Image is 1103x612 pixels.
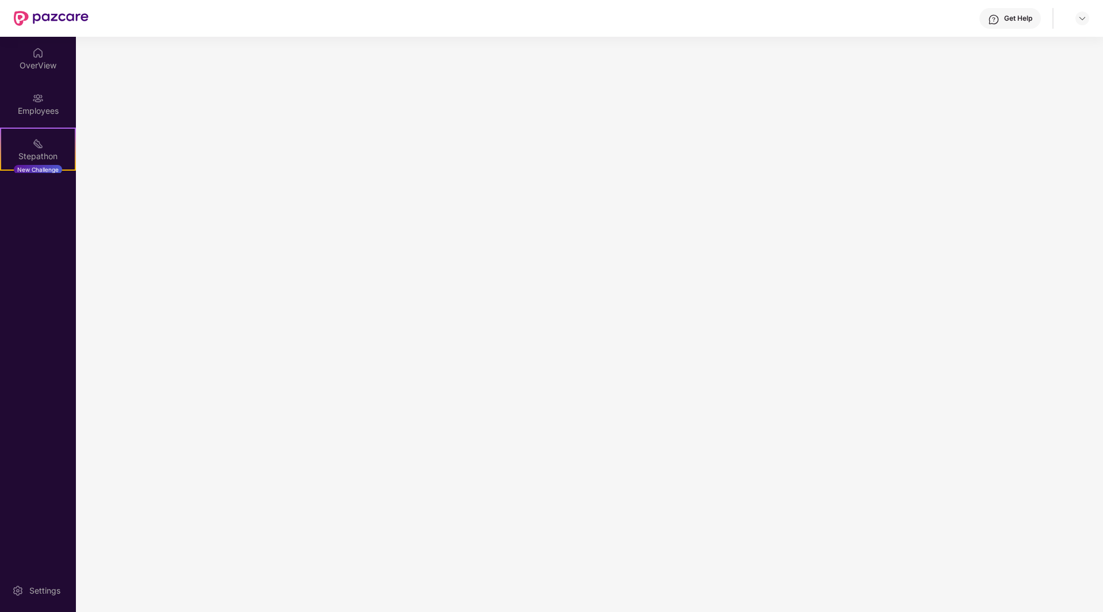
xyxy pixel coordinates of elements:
img: New Pazcare Logo [14,11,89,26]
img: svg+xml;base64,PHN2ZyBpZD0iRW1wbG95ZWVzIiB4bWxucz0iaHR0cDovL3d3dy53My5vcmcvMjAwMC9zdmciIHdpZHRoPS... [32,93,44,104]
img: svg+xml;base64,PHN2ZyBpZD0iSGVscC0zMngzMiIgeG1sbnM9Imh0dHA6Ly93d3cudzMub3JnLzIwMDAvc3ZnIiB3aWR0aD... [988,14,999,25]
div: Settings [26,585,64,596]
div: Get Help [1004,14,1032,23]
div: New Challenge [14,165,62,174]
img: svg+xml;base64,PHN2ZyB4bWxucz0iaHR0cDovL3d3dy53My5vcmcvMjAwMC9zdmciIHdpZHRoPSIyMSIgaGVpZ2h0PSIyMC... [32,138,44,149]
img: svg+xml;base64,PHN2ZyBpZD0iRHJvcGRvd24tMzJ4MzIiIHhtbG5zPSJodHRwOi8vd3d3LnczLm9yZy8yMDAwL3N2ZyIgd2... [1078,14,1087,23]
img: svg+xml;base64,PHN2ZyBpZD0iU2V0dGluZy0yMHgyMCIgeG1sbnM9Imh0dHA6Ly93d3cudzMub3JnLzIwMDAvc3ZnIiB3aW... [12,585,24,596]
div: Stepathon [1,151,75,162]
img: svg+xml;base64,PHN2ZyBpZD0iSG9tZSIgeG1sbnM9Imh0dHA6Ly93d3cudzMub3JnLzIwMDAvc3ZnIiB3aWR0aD0iMjAiIG... [32,47,44,59]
